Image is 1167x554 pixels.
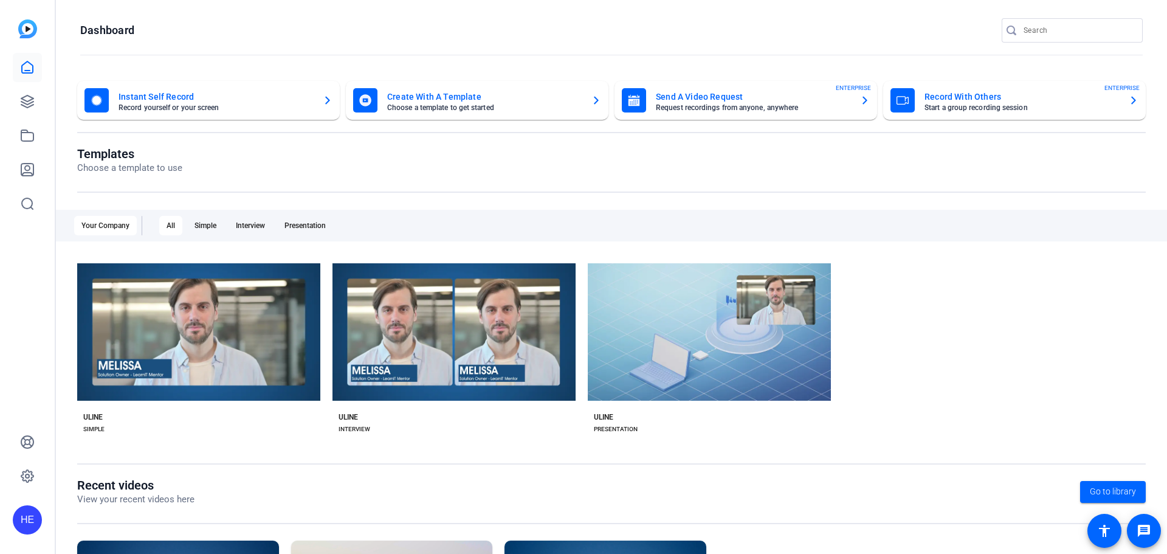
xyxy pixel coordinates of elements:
mat-card-subtitle: Request recordings from anyone, anywhere [656,104,850,111]
div: HE [13,505,42,535]
mat-card-subtitle: Choose a template to get started [387,104,582,111]
p: Choose a template to use [77,161,182,175]
div: Your Company [74,216,137,235]
div: ULINE [594,412,613,422]
h1: Recent videos [77,478,194,493]
div: INTERVIEW [339,424,370,434]
span: Go to library [1090,485,1136,498]
div: All [159,216,182,235]
button: Send A Video RequestRequest recordings from anyone, anywhereENTERPRISE [614,81,877,120]
mat-card-title: Record With Others [924,89,1119,104]
mat-icon: message [1137,524,1151,538]
mat-card-title: Send A Video Request [656,89,850,104]
h1: Templates [77,147,182,161]
div: Simple [187,216,224,235]
p: View your recent videos here [77,493,194,507]
img: blue-gradient.svg [18,19,37,38]
h1: Dashboard [80,23,134,38]
mat-card-title: Instant Self Record [119,89,313,104]
div: PRESENTATION [594,424,638,434]
div: ULINE [339,412,358,422]
span: ENTERPRISE [836,83,871,92]
mat-card-subtitle: Record yourself or your screen [119,104,313,111]
button: Record With OthersStart a group recording sessionENTERPRISE [883,81,1146,120]
mat-card-subtitle: Start a group recording session [924,104,1119,111]
button: Create With A TemplateChoose a template to get started [346,81,608,120]
input: Search [1024,23,1133,38]
div: SIMPLE [83,424,105,434]
span: ENTERPRISE [1104,83,1140,92]
a: Go to library [1080,481,1146,503]
div: Presentation [277,216,333,235]
button: Instant Self RecordRecord yourself or your screen [77,81,340,120]
mat-card-title: Create With A Template [387,89,582,104]
div: Interview [229,216,272,235]
div: ULINE [83,412,103,422]
mat-icon: accessibility [1097,524,1112,538]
